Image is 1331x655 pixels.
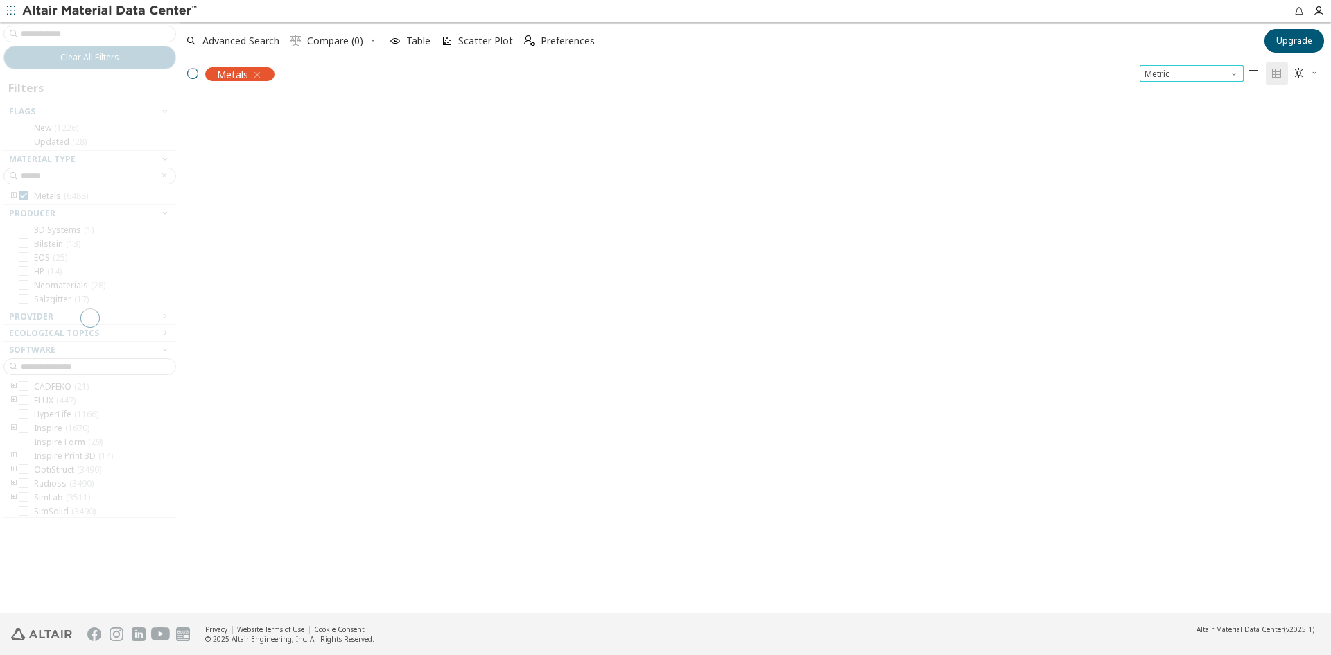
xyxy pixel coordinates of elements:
[1197,625,1314,634] div: (v2025.1)
[1197,625,1284,634] span: Altair Material Data Center
[11,628,72,640] img: Altair Engineering
[180,88,1331,613] div: grid
[524,35,535,46] i: 
[1264,29,1324,53] button: Upgrade
[22,4,199,18] img: Altair Material Data Center
[1244,62,1266,85] button: Table View
[205,625,227,634] a: Privacy
[1271,68,1282,79] i: 
[1266,62,1288,85] button: Tile View
[1276,35,1312,46] span: Upgrade
[217,68,248,80] span: Metals
[458,36,513,46] span: Scatter Plot
[1294,68,1305,79] i: 
[314,625,365,634] a: Cookie Consent
[1140,65,1244,82] div: Unit System
[307,36,363,46] span: Compare (0)
[205,634,374,644] div: © 2025 Altair Engineering, Inc. All Rights Reserved.
[541,36,595,46] span: Preferences
[202,36,279,46] span: Advanced Search
[1288,62,1324,85] button: Theme
[1140,65,1244,82] span: Metric
[237,625,304,634] a: Website Terms of Use
[406,36,430,46] span: Table
[1249,68,1260,79] i: 
[290,35,302,46] i: 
